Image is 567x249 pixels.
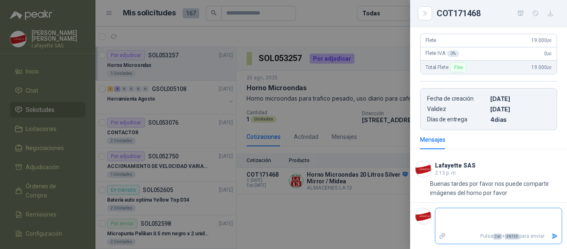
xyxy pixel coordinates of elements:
span: ,00 [547,52,552,56]
span: ENTER [505,234,519,239]
h3: Lafayette SAS [435,163,476,168]
p: Fecha de creación [427,95,487,102]
div: Mensajes [420,135,445,144]
span: ,00 [547,38,552,43]
p: 4 dias [490,116,550,123]
img: Company Logo [415,208,431,224]
span: Ctrl [493,234,502,239]
img: Company Logo [415,161,431,177]
label: Adjuntar archivos [435,229,450,244]
span: 19.000 [531,37,552,43]
p: Validez [427,106,487,113]
div: COT171468 [437,7,557,20]
span: 2:13 p. m. [435,170,457,176]
span: 0 [544,51,552,57]
div: 0 % [447,50,459,57]
span: Total Flete [425,62,468,72]
p: [DATE] [490,95,550,102]
p: Días de entrega [427,116,487,123]
div: Flex [450,62,466,72]
span: Flete IVA [425,50,459,57]
span: ,00 [547,65,552,70]
p: Buenas tardes por favor nos puede compartir imágenes del horno por favor [430,179,562,197]
button: Close [420,8,430,18]
p: Pulsa + para enviar [450,229,548,244]
button: Enviar [548,229,562,244]
span: Flete [425,37,436,43]
p: [DATE] [490,106,550,113]
span: 19.000 [531,64,552,70]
